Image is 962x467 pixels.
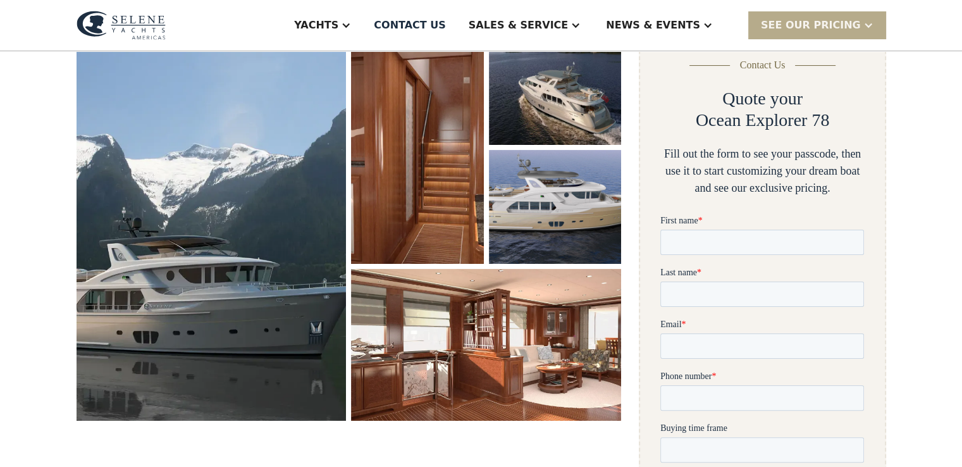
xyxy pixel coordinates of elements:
[740,58,786,73] div: Contact Us
[489,31,622,145] a: open lightbox
[351,269,621,420] a: open lightbox
[761,18,861,33] div: SEE Our Pricing
[294,18,338,33] div: Yachts
[606,18,700,33] div: News & EVENTS
[469,18,568,33] div: Sales & Service
[722,88,803,109] h2: Quote your
[77,31,347,420] a: open lightbox
[77,11,166,40] img: logo
[748,11,886,39] div: SEE Our Pricing
[351,31,483,264] a: open lightbox
[660,146,864,197] div: Fill out the form to see your passcode, then use it to start customizing your dream boat and see ...
[374,18,446,33] div: Contact US
[696,109,829,131] h2: Ocean Explorer 78
[489,150,622,264] a: open lightbox
[1,432,202,465] span: Tick the box below to receive occasional updates, exclusive offers, and VIP access via text message.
